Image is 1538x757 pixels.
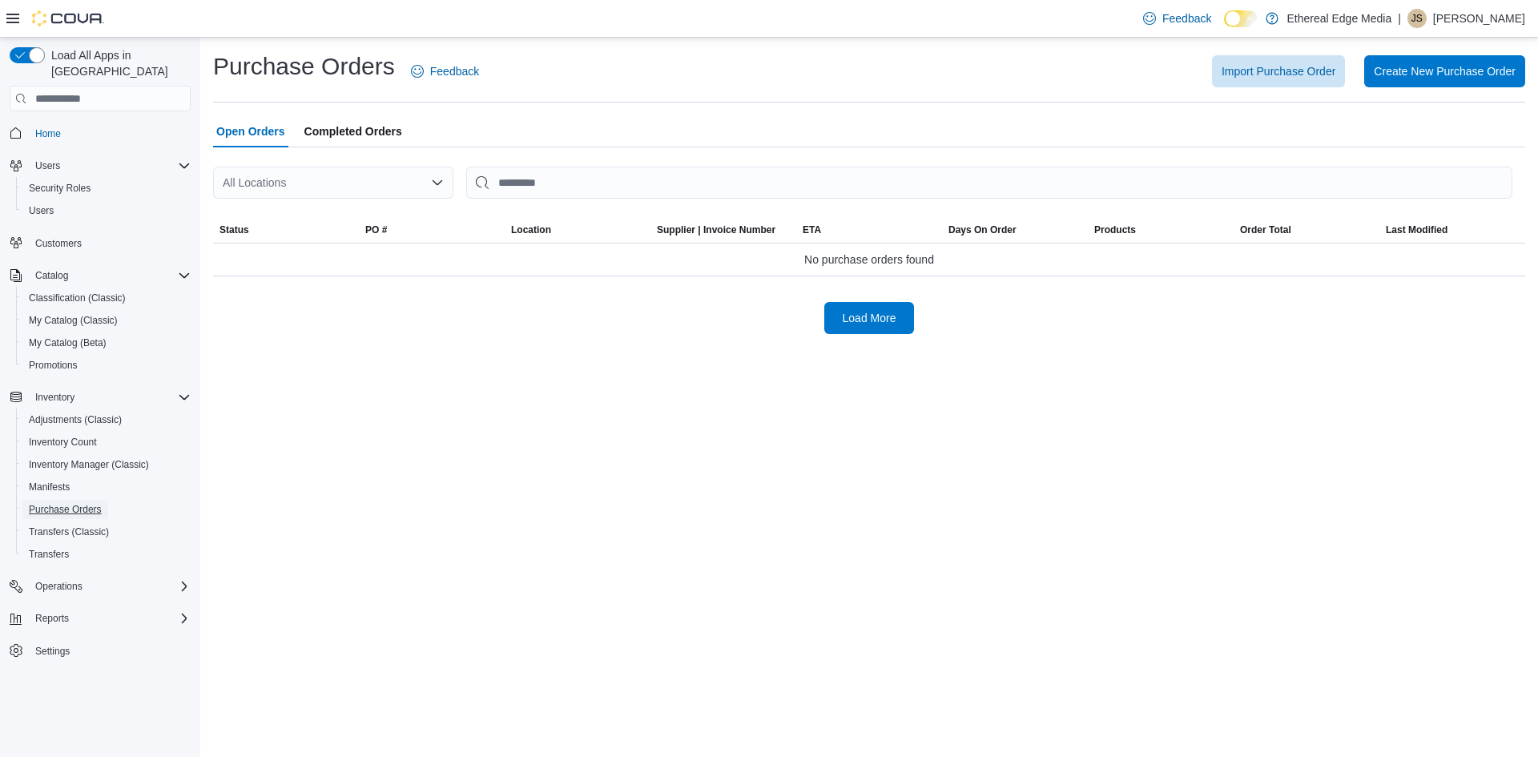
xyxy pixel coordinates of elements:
button: Users [29,156,66,175]
span: Feedback [430,63,479,79]
span: Feedback [1162,10,1211,26]
button: Days On Order [942,217,1088,243]
a: Promotions [22,356,84,375]
span: No purchase orders found [804,250,934,269]
div: Location [511,223,551,236]
a: Feedback [405,55,485,87]
button: Order Total [1234,217,1379,243]
button: Inventory [3,386,197,409]
span: My Catalog (Classic) [29,314,118,327]
span: My Catalog (Beta) [29,336,107,349]
button: Users [16,199,197,222]
span: Inventory Manager (Classic) [29,458,149,471]
span: Customers [35,237,82,250]
button: Purchase Orders [16,498,197,521]
a: My Catalog (Beta) [22,333,113,352]
span: Promotions [29,359,78,372]
button: Status [213,217,359,243]
span: Adjustments (Classic) [29,413,122,426]
span: Operations [35,580,83,593]
button: Settings [3,639,197,662]
button: My Catalog (Beta) [16,332,197,354]
span: Inventory [29,388,191,407]
span: JS [1411,9,1423,28]
span: My Catalog (Beta) [22,333,191,352]
a: My Catalog (Classic) [22,311,124,330]
img: Cova [32,10,104,26]
span: Home [35,127,61,140]
span: Order Total [1240,223,1291,236]
button: Supplier | Invoice Number [650,217,796,243]
span: Users [29,156,191,175]
a: Settings [29,642,76,661]
p: Ethereal Edge Media [1286,9,1391,28]
button: ETA [796,217,942,243]
button: Transfers [16,543,197,566]
button: Transfers (Classic) [16,521,197,543]
span: Status [219,223,249,236]
p: [PERSON_NAME] [1433,9,1525,28]
span: Transfers (Classic) [29,525,109,538]
button: Catalog [3,264,197,287]
button: Load More [824,302,914,334]
span: Dark Mode [1224,27,1225,28]
button: PO # [359,217,505,243]
a: Inventory Count [22,433,103,452]
span: Settings [29,641,191,661]
span: Security Roles [22,179,191,198]
span: Manifests [22,477,191,497]
button: Last Modified [1379,217,1525,243]
a: Customers [29,234,88,253]
button: Reports [29,609,75,628]
p: | [1398,9,1401,28]
span: Customers [29,233,191,253]
button: Adjustments (Classic) [16,409,197,431]
span: Transfers [22,545,191,564]
span: ETA [803,223,821,236]
span: Catalog [35,269,68,282]
a: Home [29,124,67,143]
span: Settings [35,645,70,658]
a: Adjustments (Classic) [22,410,128,429]
span: Purchase Orders [22,500,191,519]
span: Catalog [29,266,191,285]
input: Dark Mode [1224,10,1258,27]
a: Users [22,201,60,220]
span: Operations [29,577,191,596]
span: Home [29,123,191,143]
nav: Complex example [10,115,191,704]
button: Products [1088,217,1234,243]
button: Inventory Count [16,431,197,453]
button: Inventory Manager (Classic) [16,453,197,476]
button: Users [3,155,197,177]
button: Promotions [16,354,197,376]
button: Catalog [29,266,74,285]
button: Security Roles [16,177,197,199]
span: Import Purchase Order [1222,63,1335,79]
button: My Catalog (Classic) [16,309,197,332]
a: Feedback [1137,2,1218,34]
span: Reports [35,612,69,625]
button: Manifests [16,476,197,498]
span: Inventory Count [29,436,97,449]
span: Open Orders [216,115,285,147]
a: Purchase Orders [22,500,108,519]
span: Adjustments (Classic) [22,410,191,429]
div: Justin Steinert [1407,9,1427,28]
span: Last Modified [1386,223,1447,236]
span: Classification (Classic) [22,288,191,308]
span: Classification (Classic) [29,292,126,304]
button: Reports [3,607,197,630]
span: Inventory [35,391,74,404]
button: Customers [3,232,197,255]
span: Users [35,159,60,172]
span: Reports [29,609,191,628]
button: Operations [3,575,197,598]
button: Inventory [29,388,81,407]
span: Create New Purchase Order [1374,63,1516,79]
button: Create New Purchase Order [1364,55,1525,87]
span: My Catalog (Classic) [22,311,191,330]
button: Home [3,121,197,144]
span: Completed Orders [304,115,402,147]
span: Users [22,201,191,220]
